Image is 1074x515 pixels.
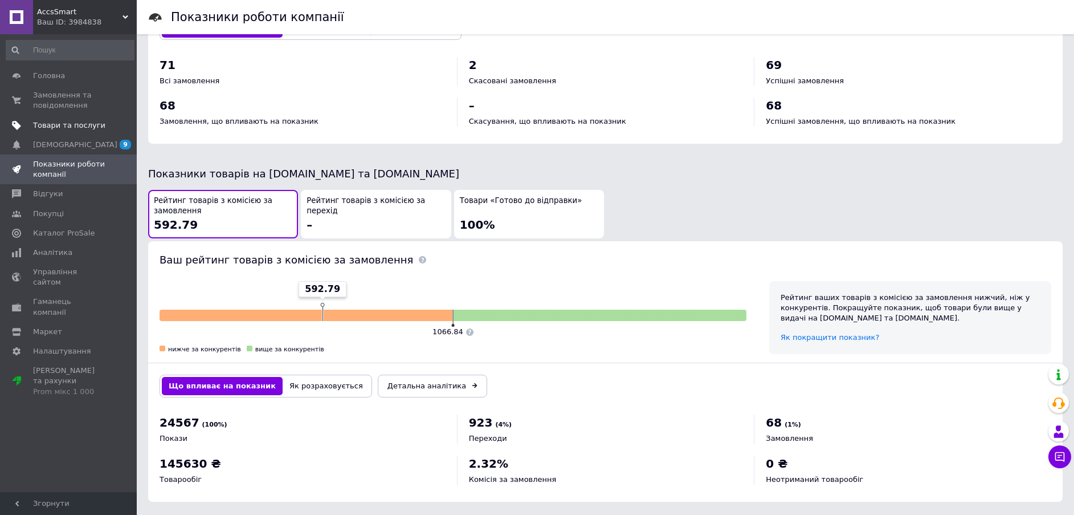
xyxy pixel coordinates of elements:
span: 592.79 [305,283,340,295]
span: Ваш рейтинг товарів з комісією за замовлення [160,254,413,266]
button: Товари «Готово до відправки»100% [454,190,604,238]
span: (100%) [202,421,227,428]
span: 1066.84 [432,327,463,336]
button: Як розраховується [283,377,370,395]
span: 100% [460,218,495,232]
span: Переходи [469,434,507,443]
button: Що впливає на показник [162,377,283,395]
span: Налаштування [33,346,91,356]
a: Як покращити показник? [781,333,879,342]
span: 0 ₴ [766,457,787,471]
span: вище за конкурентів [255,346,324,353]
span: Успішні замовлення, що впливають на показник [766,117,955,125]
span: – [307,218,312,232]
span: Неотриманий товарообіг [766,475,863,484]
button: Рейтинг товарів з комісією за перехід– [301,190,451,238]
span: Комісія за замовлення [469,475,557,484]
span: Всі замовлення [160,76,219,85]
span: Товари «Готово до відправки» [460,196,582,206]
a: Детальна аналітика [378,375,487,398]
span: Рейтинг товарів з комісією за перехід [307,196,445,217]
span: 68 [160,99,175,112]
span: Замовлення [766,434,813,443]
span: 2.32% [469,457,508,471]
span: Показники товарів на [DOMAIN_NAME] та [DOMAIN_NAME] [148,168,459,180]
span: 71 [160,58,175,72]
span: [DEMOGRAPHIC_DATA] [33,140,117,150]
span: Замовлення, що впливають на показник [160,117,318,125]
span: Замовлення та повідомлення [33,90,105,111]
span: Аналітика [33,248,72,258]
h1: Показники роботи компанії [171,10,344,24]
span: Товарообіг [160,475,202,484]
span: AccsSmart [37,7,122,17]
span: Головна [33,71,65,81]
span: Скасовані замовлення [469,76,556,85]
span: Рейтинг товарів з комісією за замовлення [154,196,292,217]
span: 9 [120,140,131,149]
span: 2 [469,58,477,72]
button: Чат з покупцем [1048,445,1071,468]
span: (4%) [495,421,512,428]
span: Товари та послуги [33,120,105,131]
span: [PERSON_NAME] та рахунки [33,366,105,397]
span: Покази [160,434,187,443]
span: 592.79 [154,218,198,232]
span: (1%) [785,421,801,428]
span: Відгуки [33,189,63,199]
span: Показники роботи компанії [33,159,105,180]
span: Успішні замовлення [766,76,844,85]
input: Пошук [6,40,134,60]
div: Prom мікс 1 000 [33,387,105,397]
span: 68 [766,416,782,429]
span: 923 [469,416,493,429]
span: 69 [766,58,782,72]
span: Маркет [33,327,62,337]
span: Гаманець компанії [33,297,105,317]
span: 145630 ₴ [160,457,221,471]
span: Скасування, що впливають на показник [469,117,626,125]
div: Рейтинг ваших товарів з комісією за замовлення нижчий, ніж у конкурентів. Покращуйте показник, що... [781,293,1040,324]
span: Покупці [33,209,64,219]
span: 24567 [160,416,199,429]
span: 68 [766,99,782,112]
span: нижче за конкурентів [168,346,241,353]
span: – [469,99,475,112]
button: Рейтинг товарів з комісією за замовлення592.79 [148,190,298,238]
span: Каталог ProSale [33,228,95,238]
span: Управління сайтом [33,267,105,287]
div: Ваш ID: 3984838 [37,17,137,27]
